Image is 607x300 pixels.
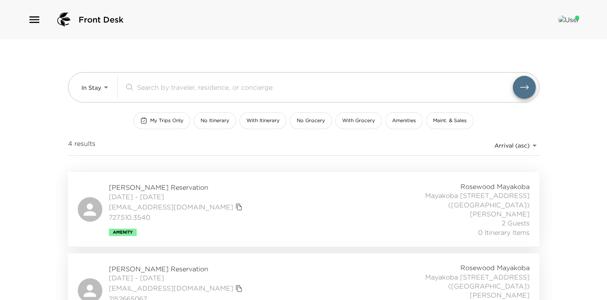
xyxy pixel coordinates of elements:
[109,202,233,211] a: [EMAIL_ADDRESS][DOMAIN_NAME]
[81,84,101,91] span: In Stay
[297,117,325,124] span: No Grocery
[233,283,245,294] button: copy primary member email
[246,117,280,124] span: With Itinerary
[470,291,530,300] span: [PERSON_NAME]
[54,10,74,30] img: logo
[79,14,124,25] span: Front Desk
[460,263,530,272] span: Rosewood Mayakoba
[109,264,245,273] span: [PERSON_NAME] Reservation
[478,228,530,237] span: 0 Itinerary Items
[502,218,530,227] span: 2 Guests
[68,139,95,152] span: 4 results
[385,112,423,129] button: Amenities
[290,112,332,129] button: No Grocery
[233,201,245,213] button: copy primary member email
[335,112,382,129] button: With Grocery
[392,117,416,124] span: Amenities
[460,182,530,191] span: Rosewood Mayakoba
[349,273,530,291] span: Mayakoba [STREET_ADDRESS] ([GEOGRAPHIC_DATA])
[201,117,229,124] span: No Itinerary
[558,16,579,24] img: User
[349,191,530,209] span: Mayakoba [STREET_ADDRESS] ([GEOGRAPHIC_DATA])
[494,142,530,149] span: Arrival (asc)
[113,230,133,235] span: Amenity
[194,112,236,129] button: No Itinerary
[109,273,245,282] span: [DATE] - [DATE]
[109,284,233,293] a: [EMAIL_ADDRESS][DOMAIN_NAME]
[470,209,530,218] span: [PERSON_NAME]
[133,112,190,129] button: My Trips Only
[150,117,183,124] span: My Trips Only
[137,82,513,92] input: Search by traveler, residence, or concierge
[109,192,245,201] span: [DATE] - [DATE]
[68,172,539,247] a: [PERSON_NAME] Reservation[DATE] - [DATE][EMAIL_ADDRESS][DOMAIN_NAME]copy primary member email727....
[342,117,375,124] span: With Grocery
[109,183,245,192] span: [PERSON_NAME] Reservation
[433,117,467,124] span: Maint. & Sales
[109,213,245,222] span: 727.510.3540
[426,112,474,129] button: Maint. & Sales
[239,112,287,129] button: With Itinerary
